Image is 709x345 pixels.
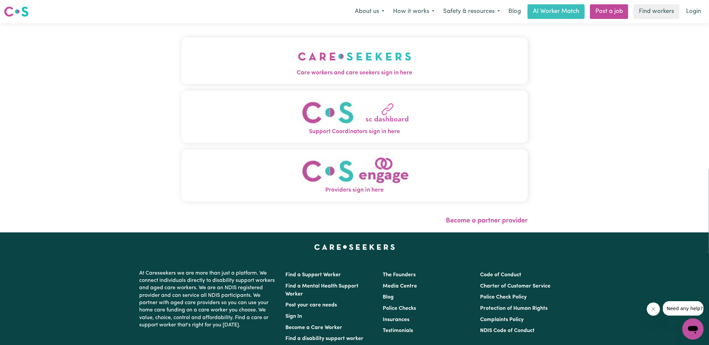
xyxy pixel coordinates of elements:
a: Complaints Policy [480,317,524,322]
a: Login [682,4,705,19]
button: Support Coordinators sign in here [181,91,528,143]
a: Become a partner provider [446,217,528,224]
a: AI Worker Match [528,4,585,19]
a: Sign In [285,314,302,319]
a: Police Check Policy [480,295,527,300]
a: Find a Mental Health Support Worker [285,284,358,297]
a: Insurances [383,317,409,322]
a: Blog [504,4,525,19]
a: Post a job [590,4,628,19]
p: At Careseekers we are more than just a platform. We connect individuals directly to disability su... [139,267,277,332]
img: Careseekers logo [4,6,29,18]
a: Careseekers logo [4,4,29,19]
a: Become a Care Worker [285,325,342,330]
a: Blog [383,295,394,300]
a: The Founders [383,272,416,278]
button: Providers sign in here [181,149,528,202]
button: How it works [389,5,439,19]
a: Code of Conduct [480,272,522,278]
a: NDIS Code of Conduct [480,328,535,333]
a: Police Checks [383,306,416,311]
a: Media Centre [383,284,417,289]
span: Providers sign in here [181,186,528,195]
a: Testimonials [383,328,413,333]
a: Find a Support Worker [285,272,341,278]
a: Find a disability support worker [285,336,363,341]
button: About us [351,5,389,19]
a: Post your care needs [285,302,337,308]
a: Find workers [634,4,679,19]
button: Care workers and care seekers sign in here [181,38,528,84]
span: Support Coordinators sign in here [181,128,528,136]
a: Protection of Human Rights [480,306,548,311]
iframe: Close message [647,302,660,316]
button: Safety & resources [439,5,504,19]
iframe: Message from company [663,301,704,316]
span: Care workers and care seekers sign in here [181,69,528,77]
iframe: Button to launch messaging window [682,318,704,340]
a: Charter of Customer Service [480,284,551,289]
a: Careseekers home page [314,244,395,250]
